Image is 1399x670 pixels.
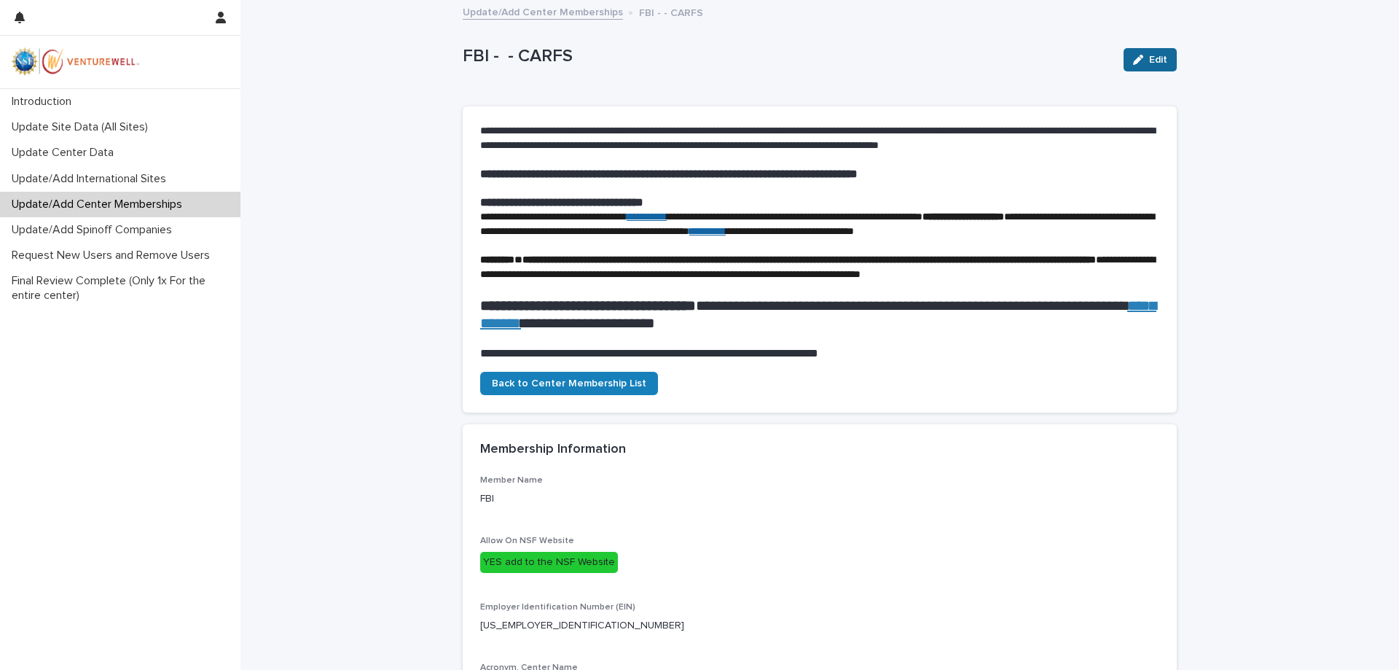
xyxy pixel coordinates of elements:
p: Update/Add International Sites [6,172,178,186]
span: Employer Identification Number (EIN) [480,603,635,612]
button: Edit [1124,48,1177,71]
span: Edit [1149,55,1167,65]
p: Update/Add Spinoff Companies [6,223,184,237]
span: Allow On NSF Website [480,537,574,545]
a: Back to Center Membership List [480,372,658,395]
span: Back to Center Membership List [492,378,646,389]
h2: Membership Information [480,442,626,458]
p: Request New Users and Remove Users [6,249,222,262]
img: mWhVGmOKROS2pZaMU8FQ [12,47,140,77]
a: Update/Add Center Memberships [463,3,623,20]
p: Update Site Data (All Sites) [6,120,160,134]
p: FBI - - CARFS [463,46,1112,67]
p: FBI - - CARFS [639,4,703,20]
p: Introduction [6,95,83,109]
p: Update Center Data [6,146,125,160]
p: FBI [480,491,1159,507]
p: [US_EMPLOYER_IDENTIFICATION_NUMBER] [480,618,1159,634]
span: Member Name [480,476,543,485]
div: YES add to the NSF Website [480,552,618,573]
p: Final Review Complete (Only 1x For the entire center) [6,274,240,302]
p: Update/Add Center Memberships [6,198,194,211]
